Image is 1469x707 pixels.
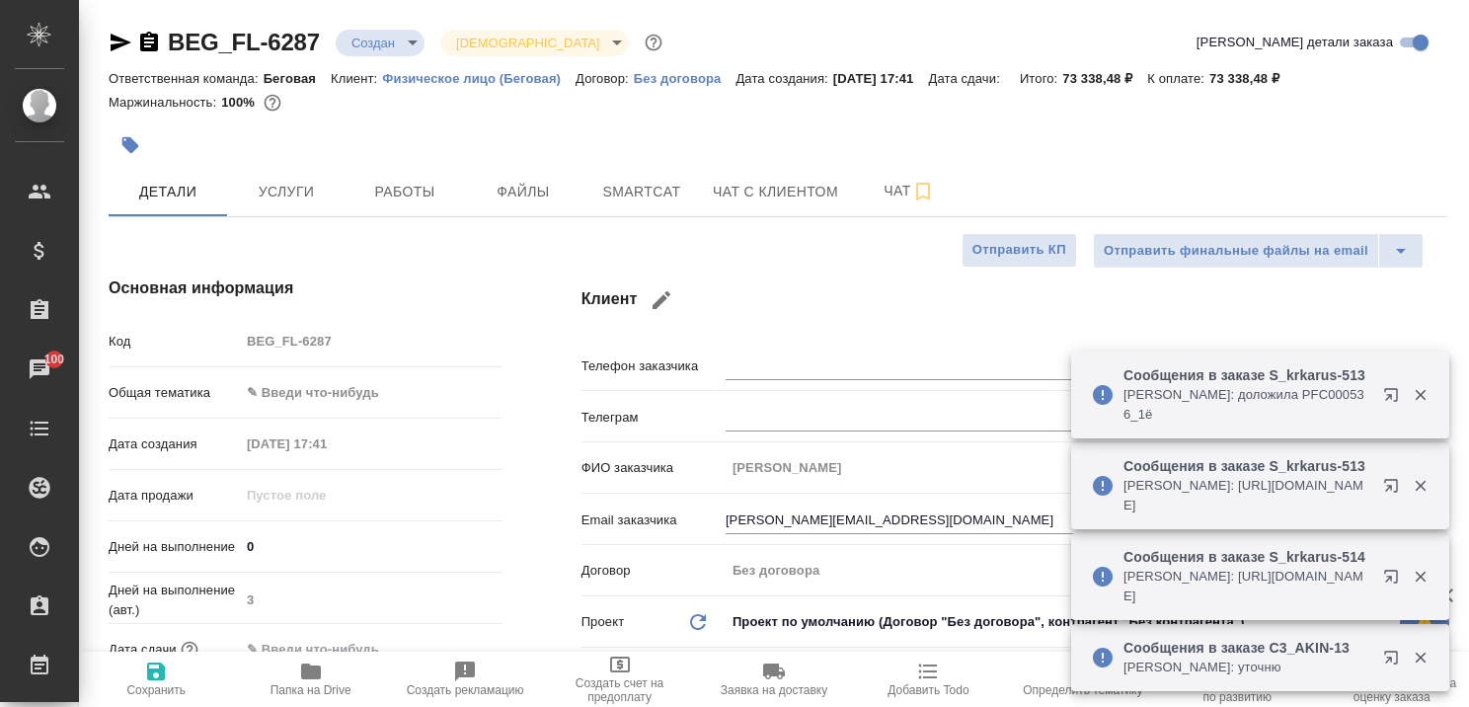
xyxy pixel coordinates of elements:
span: Отправить КП [972,239,1066,262]
input: Пустое поле [240,586,503,614]
button: Добавить тэг [109,123,152,167]
p: 73 338,48 ₽ [1062,71,1147,86]
button: Заявка на доставку [697,652,851,707]
button: Папка на Drive [233,652,387,707]
button: Закрыть [1400,386,1440,404]
span: Заявка на доставку [721,683,827,697]
span: Создать счет на предоплату [554,676,684,704]
div: split button [1093,233,1424,269]
span: Определить тематику [1023,683,1142,697]
svg: Подписаться [911,180,935,203]
span: Создать рекламацию [407,683,524,697]
button: Скопировать ссылку [137,31,161,54]
button: Сохранить [79,652,233,707]
button: Создан [346,35,401,51]
button: Добавить Todo [851,652,1005,707]
button: Отправить КП [962,233,1077,268]
a: BEG_FL-6287 [168,29,320,55]
p: Дата сдачи [109,640,177,660]
button: Открыть в новой вкладке [1371,466,1419,513]
p: Дней на выполнение (авт.) [109,581,240,620]
button: Открыть в новой вкладке [1371,375,1419,423]
p: Договор: [576,71,634,86]
p: ФИО заказчика [581,458,726,478]
div: Создан [336,30,425,56]
p: Ответственная команда: [109,71,264,86]
span: Папка на Drive [271,683,351,697]
button: Скопировать ссылку для ЯМессенджера [109,31,132,54]
input: Пустое поле [240,327,503,355]
button: Открыть в новой вкладке [1371,557,1419,604]
button: Определить тематику [1006,652,1160,707]
p: [PERSON_NAME]: уточню [1123,658,1370,677]
input: Пустое поле [240,430,413,458]
span: Услуги [239,180,334,204]
p: Телеграм [581,408,726,428]
p: [DATE] 17:41 [833,71,929,86]
span: Smartcat [594,180,689,204]
input: Пустое поле [726,453,1447,482]
p: Сообщения в заказе S_krkarus-514 [1123,547,1370,567]
span: Отправить финальные файлы на email [1104,240,1368,263]
button: Создать рекламацию [388,652,542,707]
p: Дата создания: [735,71,832,86]
span: Работы [357,180,452,204]
p: Беговая [264,71,331,86]
p: Дата продажи [109,486,240,506]
div: Создан [440,30,629,56]
p: Дата создания [109,434,240,454]
p: Договор [581,561,726,581]
p: Маржинальность: [109,95,221,110]
button: 0.00 RUB; [260,90,285,116]
p: [PERSON_NAME]: [URL][DOMAIN_NAME] [1123,476,1370,515]
p: Дата сдачи: [928,71,1004,86]
span: 100 [33,350,77,369]
input: Пустое поле [726,556,1447,585]
p: Сообщения в заказе S_krkarus-513 [1123,365,1370,385]
p: Дней на выполнение [109,537,240,557]
div: ✎ Введи что-нибудь [240,376,503,410]
a: Без договора [634,69,736,86]
h4: Клиент [581,276,1447,324]
input: ✎ Введи что-нибудь [240,532,503,561]
p: К оплате: [1147,71,1209,86]
button: Отправить финальные файлы на email [1093,233,1379,269]
button: Закрыть [1400,477,1440,495]
button: Открыть в новой вкладке [1371,638,1419,685]
p: Email заказчика [581,511,726,530]
p: Клиент: [331,71,382,86]
h4: Основная информация [109,276,503,300]
span: Детали [120,180,215,204]
span: Файлы [476,180,571,204]
div: ✎ Введи что-нибудь [247,383,479,403]
p: Проект [581,612,625,632]
span: [PERSON_NAME] детали заказа [1197,33,1393,52]
p: Код [109,332,240,352]
p: Итого: [1020,71,1062,86]
button: Закрыть [1400,649,1440,667]
p: Без договора [634,71,736,86]
p: 73 338,48 ₽ [1209,71,1294,86]
span: Чат с клиентом [713,180,838,204]
button: Создать счет на предоплату [542,652,696,707]
input: ✎ Введи что-нибудь [240,635,413,664]
span: Сохранить [126,683,186,697]
p: [PERSON_NAME]: доложила PFC000536_1ё [1123,385,1370,425]
p: Общая тематика [109,383,240,403]
button: [DEMOGRAPHIC_DATA] [450,35,605,51]
p: [PERSON_NAME]: [URL][DOMAIN_NAME] [1123,567,1370,606]
p: Телефон заказчика [581,356,726,376]
a: 100 [5,345,74,394]
p: Физическое лицо (Беговая) [382,71,576,86]
a: Физическое лицо (Беговая) [382,69,576,86]
button: Если добавить услуги и заполнить их объемом, то дата рассчитается автоматически [177,637,202,663]
span: Чат [862,179,957,203]
p: Сообщения в заказе S_krkarus-513 [1123,456,1370,476]
p: 100% [221,95,260,110]
button: Закрыть [1400,568,1440,586]
p: Сообщения в заказе C3_AKIN-13 [1123,638,1370,658]
input: Пустое поле [240,481,413,510]
div: Проект по умолчанию (Договор "Без договора", контрагент "Без контрагента") [726,605,1447,639]
span: Добавить Todo [888,683,968,697]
